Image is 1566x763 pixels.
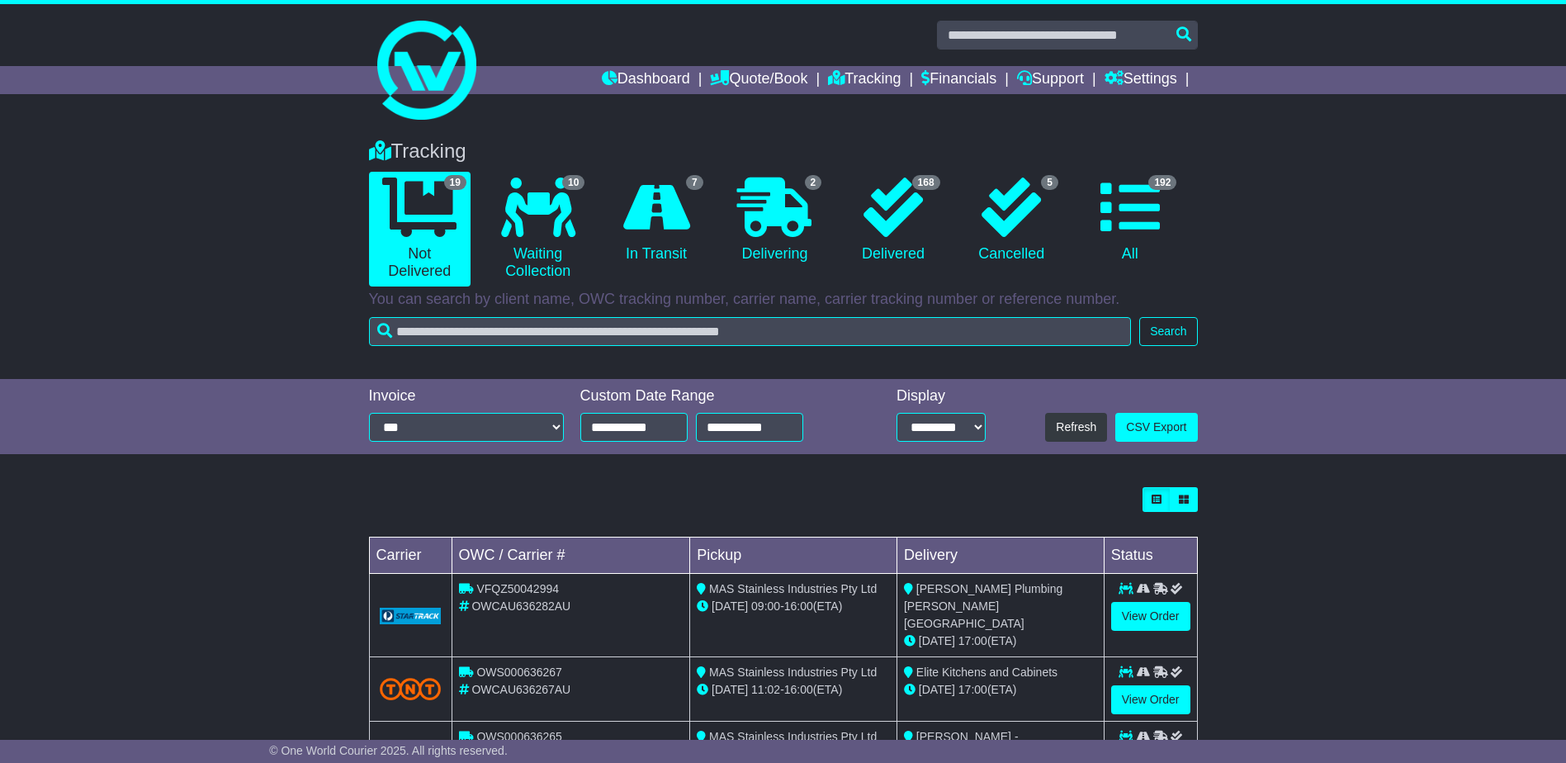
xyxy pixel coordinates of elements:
[471,599,570,613] span: OWCAU636282AU
[452,538,690,574] td: OWC / Carrier #
[784,683,813,696] span: 16:00
[361,140,1206,163] div: Tracking
[784,599,813,613] span: 16:00
[471,683,570,696] span: OWCAU636267AU
[476,730,562,743] span: OWS000636265
[712,683,748,696] span: [DATE]
[842,172,944,269] a: 168 Delivered
[697,681,890,699] div: - (ETA)
[380,678,442,700] img: TNT_Domestic.png
[712,599,748,613] span: [DATE]
[269,744,508,757] span: © One World Courier 2025. All rights reserved.
[904,582,1062,630] span: [PERSON_NAME] Plumbing [PERSON_NAME][GEOGRAPHIC_DATA]
[369,538,452,574] td: Carrier
[904,681,1097,699] div: (ETA)
[580,387,845,405] div: Custom Date Range
[686,175,703,190] span: 7
[751,599,780,613] span: 09:00
[904,633,1097,650] div: (ETA)
[1111,602,1190,631] a: View Order
[1139,317,1197,346] button: Search
[605,172,707,269] a: 7 In Transit
[897,387,986,405] div: Display
[369,172,471,287] a: 19 Not Delivered
[961,172,1062,269] a: 5 Cancelled
[1017,66,1084,94] a: Support
[958,634,987,647] span: 17:00
[697,598,890,615] div: - (ETA)
[476,666,562,679] span: OWS000636267
[916,666,1057,679] span: Elite Kitchens and Cabinets
[380,608,442,624] img: GetCarrierServiceLogo
[921,66,996,94] a: Financials
[562,175,584,190] span: 10
[709,582,877,595] span: MAS Stainless Industries Pty Ltd
[1079,172,1180,269] a: 192 All
[709,666,877,679] span: MAS Stainless Industries Pty Ltd
[912,175,940,190] span: 168
[1041,175,1058,190] span: 5
[1115,413,1197,442] a: CSV Export
[709,730,877,743] span: MAS Stainless Industries Pty Ltd
[476,582,559,595] span: VFQZ50042994
[828,66,901,94] a: Tracking
[805,175,822,190] span: 2
[444,175,466,190] span: 19
[1111,685,1190,714] a: View Order
[690,538,897,574] td: Pickup
[1104,538,1197,574] td: Status
[487,172,589,287] a: 10 Waiting Collection
[751,683,780,696] span: 11:02
[919,683,955,696] span: [DATE]
[1105,66,1177,94] a: Settings
[369,387,564,405] div: Invoice
[369,291,1198,309] p: You can search by client name, OWC tracking number, carrier name, carrier tracking number or refe...
[1045,413,1107,442] button: Refresh
[602,66,690,94] a: Dashboard
[724,172,826,269] a: 2 Delivering
[904,730,1019,761] span: [PERSON_NAME] - HoppersCrossing
[958,683,987,696] span: 17:00
[897,538,1104,574] td: Delivery
[1148,175,1176,190] span: 192
[710,66,807,94] a: Quote/Book
[919,634,955,647] span: [DATE]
